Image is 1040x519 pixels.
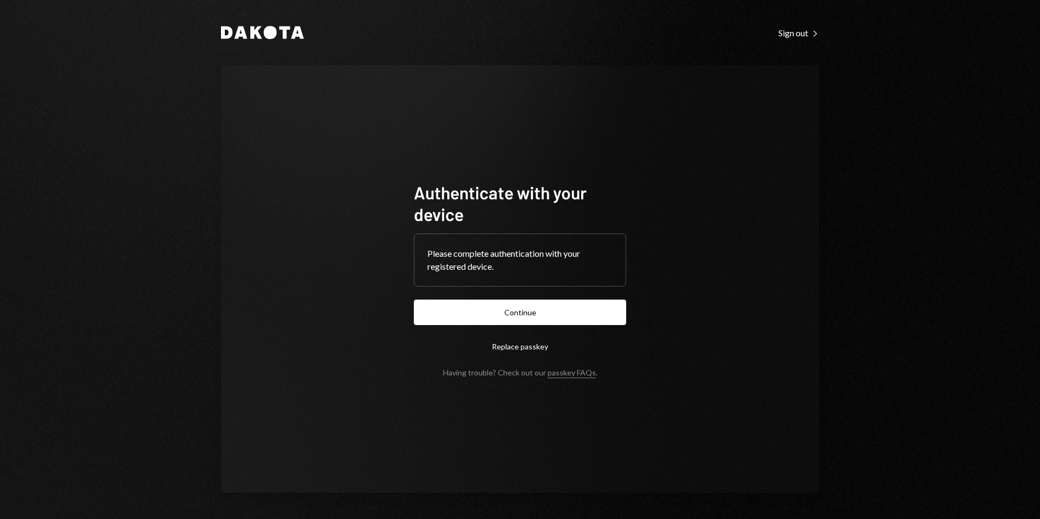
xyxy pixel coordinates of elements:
[443,368,597,377] div: Having trouble? Check out our .
[778,28,819,38] div: Sign out
[548,368,596,378] a: passkey FAQs
[778,27,819,38] a: Sign out
[414,300,626,325] button: Continue
[414,181,626,225] h1: Authenticate with your device
[414,334,626,359] button: Replace passkey
[427,247,613,273] div: Please complete authentication with your registered device.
